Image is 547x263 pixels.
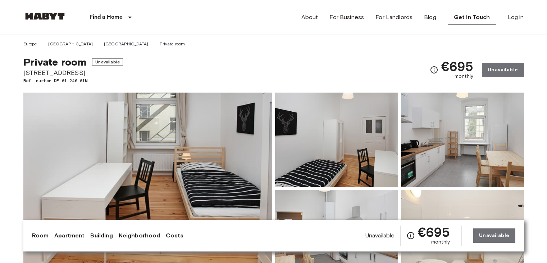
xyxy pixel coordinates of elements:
span: monthly [455,73,473,80]
span: Unavailable [365,232,395,240]
span: Unavailable [92,58,123,66]
a: Neighborhood [119,231,160,240]
span: €695 [418,226,450,239]
a: [GEOGRAPHIC_DATA] [104,41,149,47]
a: Private room [160,41,185,47]
span: Ref. number DE-01-246-01M [23,77,123,84]
a: Get in Touch [448,10,496,25]
span: €695 [441,60,473,73]
span: [STREET_ADDRESS] [23,68,123,77]
a: For Landlords [375,13,412,22]
p: Find a Home [90,13,123,22]
a: Room [32,231,49,240]
svg: Check cost overview for full price breakdown. Please note that discounts apply to new joiners onl... [406,231,415,240]
img: Picture of unit DE-01-246-01M [401,93,524,187]
a: For Business [329,13,364,22]
a: Log in [508,13,524,22]
a: Blog [424,13,436,22]
a: About [301,13,318,22]
img: Picture of unit DE-01-246-01M [275,93,398,187]
a: Costs [166,231,183,240]
svg: Check cost overview for full price breakdown. Please note that discounts apply to new joiners onl... [430,66,438,74]
a: Europe [23,41,37,47]
a: [GEOGRAPHIC_DATA] [48,41,93,47]
a: Apartment [54,231,85,240]
span: monthly [431,239,450,246]
span: Private room [23,56,87,68]
a: Building [90,231,113,240]
img: Habyt [23,13,67,20]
